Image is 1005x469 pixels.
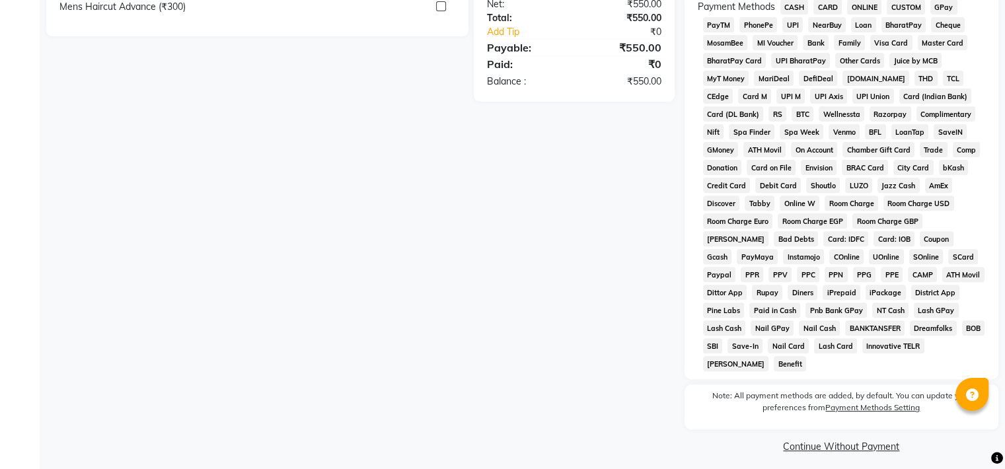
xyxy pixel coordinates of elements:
span: CEdge [703,89,733,104]
span: PhonePe [739,17,777,32]
span: iPackage [866,285,906,300]
div: ₹550.00 [574,75,671,89]
span: Comp [953,142,981,157]
span: Nail Cash [799,320,840,336]
span: iPrepaid [823,285,860,300]
span: Lash GPay [914,303,959,318]
span: Room Charge GBP [852,213,922,229]
span: AmEx [925,178,953,193]
div: ₹550.00 [574,40,671,55]
span: UOnline [869,249,904,264]
span: Nift [703,124,724,139]
span: [PERSON_NAME] [703,356,769,371]
div: Payable: [477,40,574,55]
span: [PERSON_NAME] [703,231,769,246]
span: Complimentary [916,106,976,122]
span: Envision [801,160,837,175]
span: THD [914,71,938,86]
span: UPI M [776,89,805,104]
div: ₹0 [574,56,671,72]
span: LUZO [845,178,872,193]
span: RS [768,106,786,122]
div: ₹0 [590,25,671,39]
span: Visa Card [870,35,912,50]
span: Shoutlo [806,178,840,193]
span: PPG [853,267,876,282]
span: Spa Finder [729,124,774,139]
span: Other Cards [835,53,884,68]
span: SOnline [909,249,944,264]
span: Tabby [745,196,774,211]
span: Pnb Bank GPay [805,303,867,318]
div: Balance : [477,75,574,89]
span: Dreamfolks [910,320,957,336]
div: ₹550.00 [574,11,671,25]
span: Venmo [829,124,860,139]
span: District App [911,285,960,300]
span: Paid in Cash [749,303,800,318]
span: Razorpay [870,106,911,122]
span: NT Cash [872,303,909,318]
span: UPI Axis [810,89,847,104]
span: BOB [962,320,985,336]
span: Juice by MCB [889,53,942,68]
span: BRAC Card [842,160,888,175]
span: Jazz Cash [877,178,920,193]
div: Total: [477,11,574,25]
span: BharatPay [881,17,926,32]
span: BTC [792,106,813,122]
span: Lash Card [814,338,857,353]
span: MariDeal [754,71,794,86]
span: Coupon [920,231,953,246]
span: [DOMAIN_NAME] [842,71,909,86]
span: On Account [791,142,837,157]
span: Instamojo [783,249,824,264]
span: NearBuy [808,17,846,32]
span: Room Charge [825,196,878,211]
span: DefiDeal [799,71,837,86]
span: Pine Labs [703,303,745,318]
span: Trade [920,142,948,157]
span: MI Voucher [753,35,798,50]
span: Card: IOB [874,231,914,246]
span: PPC [797,267,819,282]
span: Online W [780,196,819,211]
span: BFL [865,124,886,139]
span: SCard [948,249,978,264]
span: ATH Movil [942,267,985,282]
span: BharatPay Card [703,53,766,68]
span: Rupay [752,285,782,300]
span: Master Card [918,35,968,50]
span: Debit Card [755,178,801,193]
span: Nail Card [768,338,809,353]
span: SaveIN [934,124,967,139]
label: Payment Methods Setting [825,402,920,414]
span: Donation [703,160,742,175]
span: bKash [939,160,969,175]
span: PayMaya [737,249,778,264]
span: PPR [741,267,763,282]
span: Bank [803,35,829,50]
span: BANKTANSFER [845,320,905,336]
span: TCL [943,71,964,86]
span: Diners [788,285,817,300]
span: Card (Indian Bank) [899,89,972,104]
span: Save-In [727,338,763,353]
span: Gcash [703,249,732,264]
span: Bad Debts [774,231,818,246]
span: MyT Money [703,71,749,86]
span: GMoney [703,142,739,157]
span: MosamBee [703,35,748,50]
span: Card M [738,89,771,104]
span: PPV [768,267,792,282]
span: Credit Card [703,178,751,193]
span: CAMP [908,267,937,282]
span: Card (DL Bank) [703,106,764,122]
span: Loan [851,17,876,32]
span: PPE [881,267,903,282]
span: Spa Week [780,124,823,139]
span: Card: IDFC [823,231,868,246]
span: Cheque [931,17,965,32]
span: Lash Cash [703,320,746,336]
span: Nail GPay [751,320,794,336]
